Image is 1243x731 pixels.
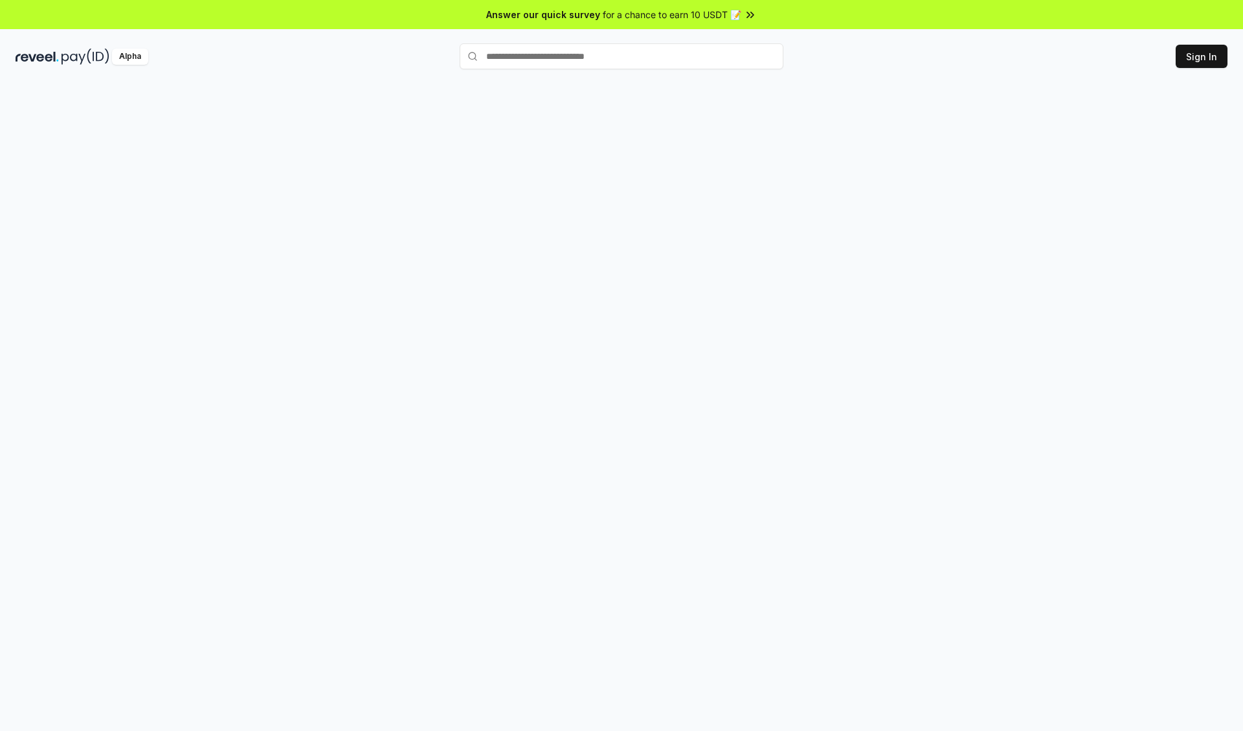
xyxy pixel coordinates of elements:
span: for a chance to earn 10 USDT 📝 [603,8,741,21]
img: reveel_dark [16,49,59,65]
div: Alpha [112,49,148,65]
span: Answer our quick survey [486,8,600,21]
img: pay_id [62,49,109,65]
button: Sign In [1176,45,1227,68]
